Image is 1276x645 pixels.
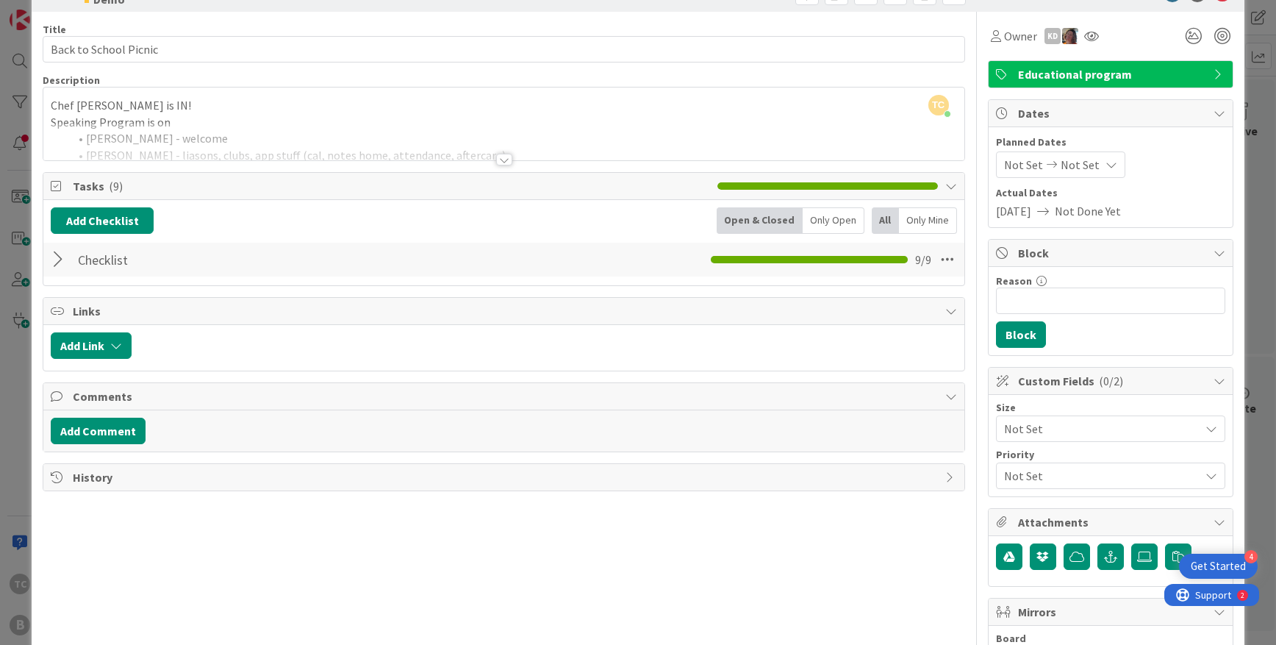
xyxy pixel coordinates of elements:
label: Title [43,23,66,36]
div: KD [1044,28,1061,44]
span: Comments [73,388,937,405]
span: Board [996,633,1026,644]
span: [DATE] [996,202,1031,220]
div: Priority [996,449,1225,460]
div: 4 [1244,550,1258,563]
span: Educational program [1018,65,1206,83]
button: Add Checklist [51,207,154,234]
div: Open Get Started checklist, remaining modules: 4 [1179,554,1258,579]
div: Open & Closed [717,207,803,234]
button: Add Link [51,332,132,359]
span: 9 / 9 [915,251,931,268]
span: TC [928,95,949,115]
span: Links [73,302,937,320]
input: type card name here... [43,36,964,63]
p: Speaking Program is on [51,114,956,131]
span: Not Set [1004,156,1043,174]
span: Tasks [73,177,709,195]
span: Support [31,2,67,20]
div: 2 [76,6,80,18]
input: Add Checklist... [73,246,404,273]
span: Actual Dates [996,185,1225,201]
span: History [73,468,937,486]
button: Add Comment [51,418,146,444]
span: Custom Fields [1018,372,1206,390]
span: Not Set [1004,466,1192,486]
span: ( 0/2 ) [1099,374,1123,388]
span: Not Done Yet [1055,202,1121,220]
img: LS [1062,28,1078,44]
div: Get Started [1191,559,1246,574]
span: Owner [1004,27,1037,45]
p: Chef [PERSON_NAME] is IN! [51,97,956,114]
span: ( 9 ) [109,179,123,193]
button: Block [996,321,1046,348]
div: Only Open [803,207,864,234]
span: Mirrors [1018,603,1206,621]
span: Not Set [1061,156,1100,174]
span: Planned Dates [996,135,1225,150]
span: Attachments [1018,513,1206,531]
div: All [872,207,899,234]
span: Dates [1018,104,1206,122]
span: Block [1018,244,1206,262]
span: Description [43,74,100,87]
div: Size [996,402,1225,413]
label: Reason [996,274,1032,288]
span: Not Set [1004,418,1192,439]
div: Only Mine [899,207,957,234]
